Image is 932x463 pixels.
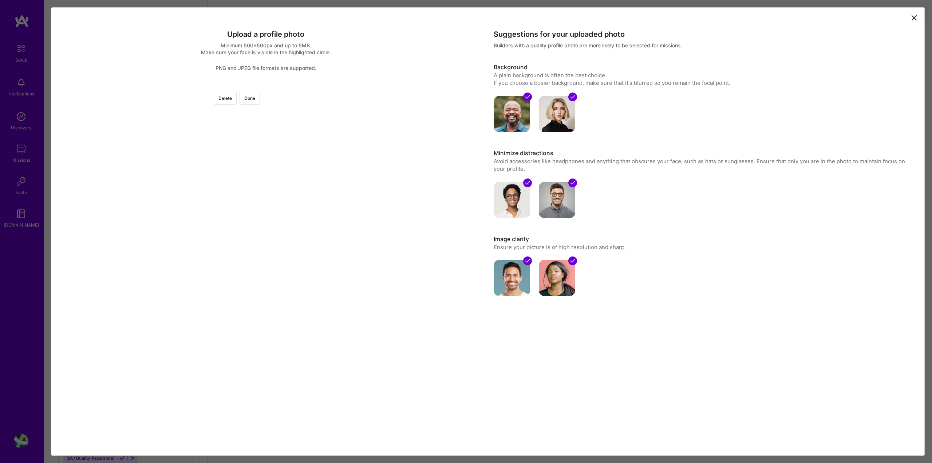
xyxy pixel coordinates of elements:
[494,157,908,173] p: Avoid accessories like headphones and anything that obscures your face, such as hats or sunglasse...
[494,149,908,157] h3: Minimize distractions
[494,71,908,79] div: A plain background is often the best choice.
[494,243,908,251] p: Ensure your picture is of high resolution and sharp.
[494,42,908,49] div: Builders with a quality profile photo are more likely to be selected for missions.
[59,49,473,56] div: Make sure your face is visible in the highlighted circle.
[494,30,908,39] div: Suggestions for your uploaded photo
[494,63,908,71] h3: Background
[240,92,260,105] button: Done
[494,260,530,296] img: avatar
[539,260,575,296] img: avatar
[494,235,908,243] h3: Image clarity
[494,182,530,218] img: avatar
[539,96,575,132] img: avatar
[59,42,473,49] div: Minimum 500x500px and up to 5MB.
[214,92,237,105] button: Delete
[59,30,473,39] div: Upload a profile photo
[539,182,575,218] img: avatar
[494,96,530,132] img: avatar
[59,64,473,71] div: PNG and JPEG file formats are supported.
[494,79,908,87] div: If you choose a busier background, make sure that it's blurred so you remain the focal point.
